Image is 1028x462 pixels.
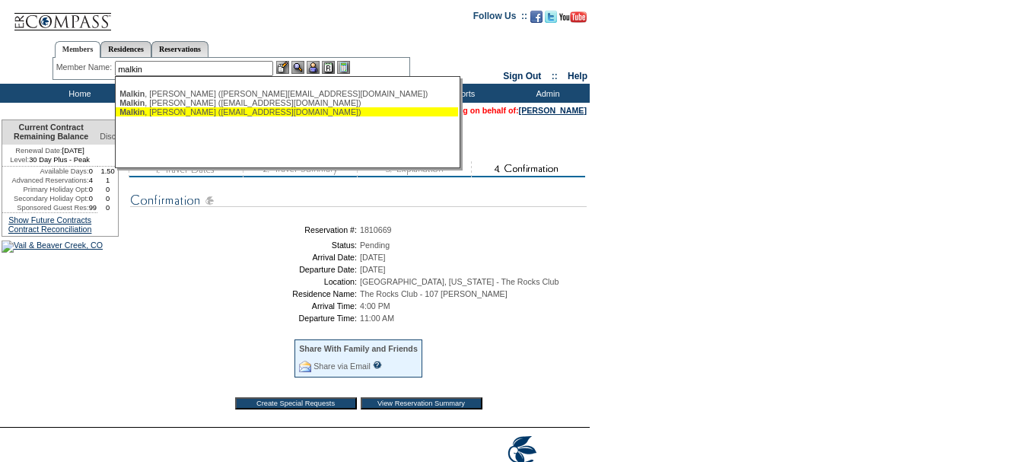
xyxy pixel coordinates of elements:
[2,120,97,145] td: Current Contract Remaining Balance
[276,61,289,74] img: b_edit.gif
[133,301,357,311] td: Arrival Time:
[133,225,357,234] td: Reservation #:
[2,203,89,212] td: Sponsored Guest Res:
[530,11,543,23] img: Become our fan on Facebook
[119,89,145,98] span: Malkin
[373,361,382,369] input: What is this?
[313,362,371,371] a: Share via Email
[307,61,320,74] img: Impersonate
[119,107,454,116] div: , [PERSON_NAME] ([EMAIL_ADDRESS][DOMAIN_NAME])
[559,11,587,23] img: Subscribe to our YouTube Channel
[119,98,145,107] span: Malkin
[133,253,357,262] td: Arrival Date:
[89,194,98,203] td: 0
[502,84,590,103] td: Admin
[545,11,557,23] img: Follow us on Twitter
[2,241,103,253] img: Vail & Beaver Creek, CO
[89,176,98,185] td: 4
[10,155,29,164] span: Level:
[473,9,527,27] td: Follow Us ::
[360,277,559,286] span: [GEOGRAPHIC_DATA], [US_STATE] - The Rocks Club
[360,253,386,262] span: [DATE]
[100,41,151,57] a: Residences
[133,277,357,286] td: Location:
[8,225,92,234] a: Contract Reconciliation
[2,167,89,176] td: Available Days:
[133,289,357,298] td: Residence Name:
[97,185,118,194] td: 0
[337,61,350,74] img: b_calculator.gif
[322,61,335,74] img: Reservations
[360,314,394,323] span: 11:00 AM
[559,15,587,24] a: Subscribe to our YouTube Channel
[133,265,357,274] td: Departure Date:
[89,203,98,212] td: 99
[360,289,508,298] span: The Rocks Club - 107 [PERSON_NAME]
[97,176,118,185] td: 1
[100,132,118,141] span: Disc.
[15,146,62,155] span: Renewal Date:
[360,301,390,311] span: 4:00 PM
[2,194,89,203] td: Secondary Holiday Opt:
[97,167,118,176] td: 1.50
[8,215,91,225] a: Show Future Contracts
[360,225,392,234] span: 1810669
[360,241,390,250] span: Pending
[55,41,101,58] a: Members
[299,344,418,353] div: Share With Family and Friends
[97,194,118,203] td: 0
[291,61,304,74] img: View
[56,61,115,74] div: Member Name:
[361,397,482,409] input: View Reservation Summary
[568,71,587,81] a: Help
[151,41,208,57] a: Reservations
[89,185,98,194] td: 0
[89,167,98,176] td: 0
[2,176,89,185] td: Advanced Reservations:
[235,397,357,409] input: Create Special Requests
[133,314,357,323] td: Departure Time:
[519,106,587,115] a: [PERSON_NAME]
[530,15,543,24] a: Become our fan on Facebook
[133,241,357,250] td: Status:
[119,89,454,98] div: , [PERSON_NAME] ([PERSON_NAME][EMAIL_ADDRESS][DOMAIN_NAME])
[503,71,541,81] a: Sign Out
[2,185,89,194] td: Primary Holiday Opt:
[2,145,97,155] td: [DATE]
[119,107,145,116] span: Malkin
[97,203,118,212] td: 0
[119,98,454,107] div: , [PERSON_NAME] ([EMAIL_ADDRESS][DOMAIN_NAME])
[34,84,122,103] td: Home
[2,155,97,167] td: 30 Day Plus - Peak
[545,15,557,24] a: Follow us on Twitter
[360,265,386,274] span: [DATE]
[552,71,558,81] span: ::
[471,161,585,177] img: step4_state2.gif
[412,106,587,115] span: You are acting on behalf of:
